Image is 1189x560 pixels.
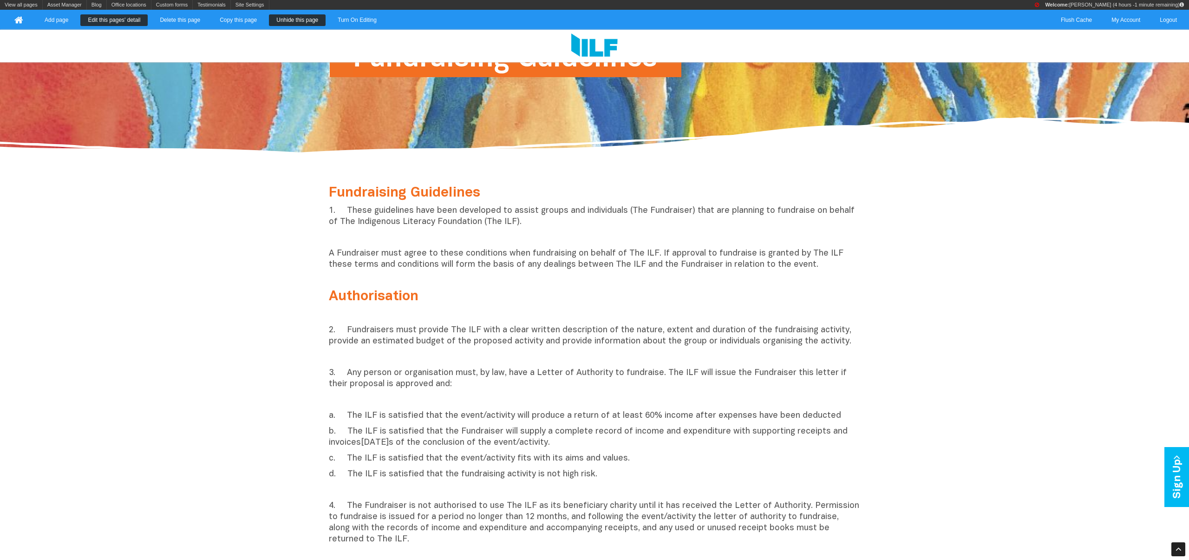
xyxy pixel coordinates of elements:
[329,289,860,304] h2: Authorisation
[329,368,860,390] p: 3. Any person or organisation must, by law, have a Letter of Authority to fundraise. The ILF will...
[571,33,617,59] img: Logo
[329,410,860,422] p: a. The ILF is satisfied that the event/activity will produce a return of at least 60% income afte...
[1104,14,1148,26] a: My Account
[329,501,860,545] p: 4. The Fundraiser is not authorised to use The ILF as its beneficiary charity until it has receiv...
[1053,14,1099,26] a: Flush Cache
[212,14,264,26] a: Copy this page
[1045,2,1069,7] strong: Welcome:
[1180,2,1184,7] i: Your IP: 124.158.23.162
[37,14,76,26] a: Add page
[329,453,860,464] p: c. The ILF is satisfied that the event/activity fits with its aims and values.
[80,14,148,26] a: Edit this pages' detail
[329,325,860,347] p: 2. Fundraisers must provide The ILF with a clear written description of the nature, extent and du...
[329,248,860,270] p: A Fundraiser must agree to these conditions when fundraising on behalf of The ILF. If approval to...
[152,14,208,26] a: Delete this page
[329,426,860,448] p: b. The ILF is satisfied that the Fundraiser will supply a complete record of income and expenditu...
[329,205,860,228] p: 1. These guidelines have been developed to assist groups and individuals (The Fundraiser) that ar...
[1045,2,1184,7] span: [PERSON_NAME] (4 hours -1 minute remaining)
[269,14,326,26] a: Unhide this page
[329,469,860,480] p: d. The ILF is satisfied that the fundraising activity is not high risk.
[329,185,860,201] h2: Fundraising Guidelines
[1171,542,1185,556] div: Scroll Back to Top
[1152,14,1184,26] a: Logout
[330,14,384,26] a: Turn On Editing
[1035,2,1039,7] i: Search engines have been instructed NOT to index this page.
